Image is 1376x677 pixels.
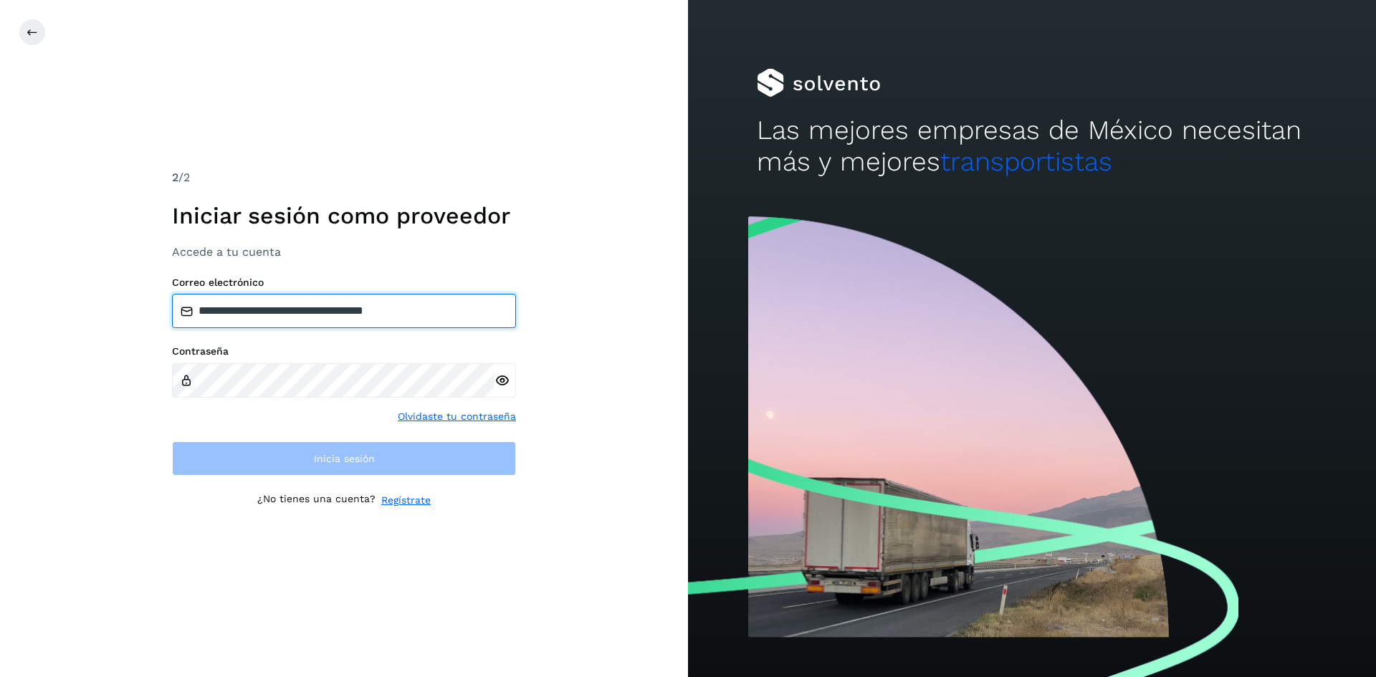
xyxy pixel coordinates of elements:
[757,115,1307,178] h2: Las mejores empresas de México necesitan más y mejores
[172,169,516,186] div: /2
[172,441,516,476] button: Inicia sesión
[398,409,516,424] a: Olvidaste tu contraseña
[172,202,516,229] h1: Iniciar sesión como proveedor
[257,493,376,508] p: ¿No tienes una cuenta?
[172,171,178,184] span: 2
[940,146,1112,177] span: transportistas
[172,345,516,357] label: Contraseña
[314,453,375,464] span: Inicia sesión
[172,277,516,289] label: Correo electrónico
[381,493,431,508] a: Regístrate
[172,245,516,259] h3: Accede a tu cuenta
